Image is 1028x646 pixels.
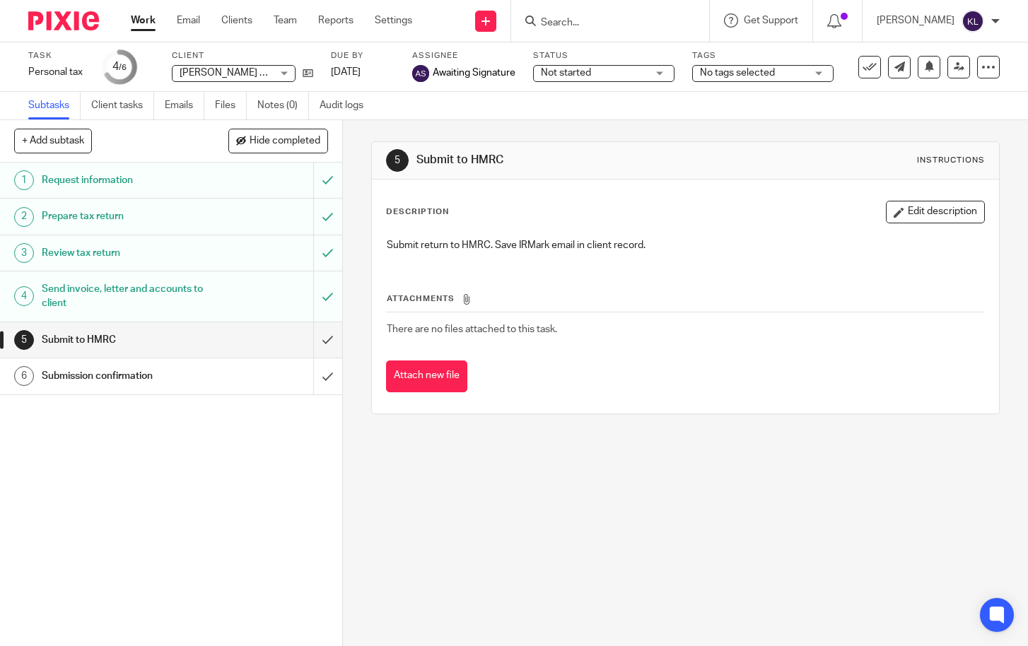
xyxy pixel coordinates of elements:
[42,365,214,387] h1: Submission confirmation
[917,155,985,166] div: Instructions
[131,13,156,28] a: Work
[42,206,214,227] h1: Prepare tax return
[228,129,328,153] button: Hide completed
[387,238,984,252] p: Submit return to HMRC. Save IRMark email in client record.
[386,206,449,218] p: Description
[180,68,281,78] span: [PERSON_NAME] Tribe
[177,13,200,28] a: Email
[14,330,34,350] div: 5
[386,149,409,172] div: 5
[375,13,412,28] a: Settings
[541,68,591,78] span: Not started
[412,65,429,82] img: svg%3E
[877,13,954,28] p: [PERSON_NAME]
[331,50,395,61] label: Due by
[172,50,313,61] label: Client
[533,50,674,61] label: Status
[119,64,127,71] small: /6
[320,92,374,119] a: Audit logs
[28,65,85,79] div: Personal tax
[215,92,247,119] a: Files
[886,201,985,223] button: Edit description
[274,13,297,28] a: Team
[14,129,92,153] button: + Add subtask
[28,11,99,30] img: Pixie
[14,286,34,306] div: 4
[28,92,81,119] a: Subtasks
[28,50,85,61] label: Task
[700,68,775,78] span: No tags selected
[14,207,34,227] div: 2
[14,170,34,190] div: 1
[221,13,252,28] a: Clients
[42,329,214,351] h1: Submit to HMRC
[386,360,467,392] button: Attach new file
[112,59,127,75] div: 4
[14,366,34,386] div: 6
[412,50,515,61] label: Assignee
[962,10,984,33] img: svg%3E
[91,92,154,119] a: Client tasks
[42,278,214,315] h1: Send invoice, letter and accounts to client
[416,153,715,168] h1: Submit to HMRC
[14,243,34,263] div: 3
[331,67,361,77] span: [DATE]
[250,136,320,147] span: Hide completed
[257,92,309,119] a: Notes (0)
[744,16,798,25] span: Get Support
[433,66,515,80] span: Awaiting Signature
[42,170,214,191] h1: Request information
[165,92,204,119] a: Emails
[387,324,557,334] span: There are no files attached to this task.
[692,50,834,61] label: Tags
[318,13,354,28] a: Reports
[42,242,214,264] h1: Review tax return
[539,17,667,30] input: Search
[387,295,455,303] span: Attachments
